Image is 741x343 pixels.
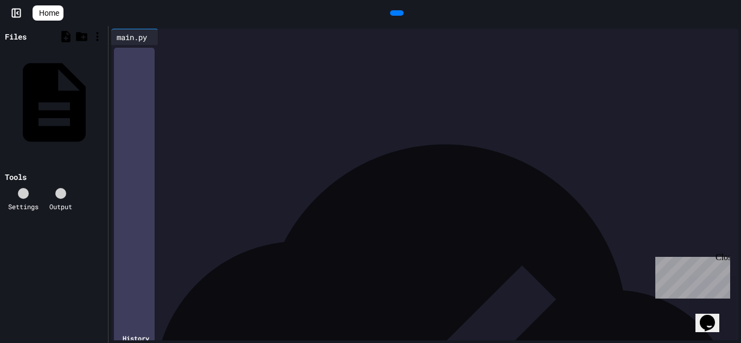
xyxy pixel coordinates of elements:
[8,202,39,211] div: Settings
[39,8,59,18] span: Home
[651,253,730,299] iframe: chat widget
[5,171,27,183] div: Tools
[33,5,63,21] a: Home
[5,31,27,42] div: Files
[695,300,730,332] iframe: chat widget
[111,31,152,43] div: main.py
[4,4,75,69] div: Chat with us now!Close
[49,202,72,211] div: Output
[111,29,158,45] div: main.py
